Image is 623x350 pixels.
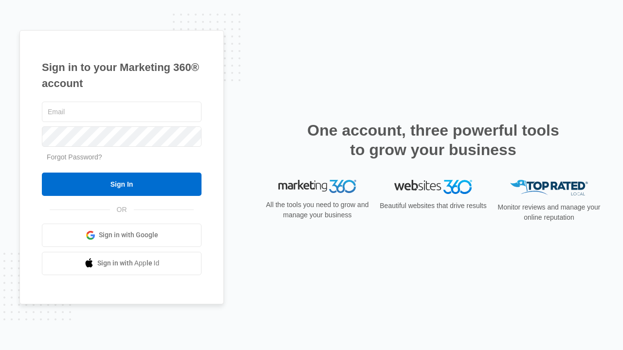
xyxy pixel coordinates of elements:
[99,230,158,240] span: Sign in with Google
[42,173,202,196] input: Sign In
[42,59,202,91] h1: Sign in to your Marketing 360® account
[110,205,134,215] span: OR
[263,200,372,220] p: All the tools you need to grow and manage your business
[278,180,356,193] img: Marketing 360
[42,224,202,247] a: Sign in with Google
[97,258,160,268] span: Sign in with Apple Id
[394,180,472,194] img: Websites 360
[42,252,202,275] a: Sign in with Apple Id
[510,180,588,196] img: Top Rated Local
[379,201,488,211] p: Beautiful websites that drive results
[304,121,562,159] h2: One account, three powerful tools to grow your business
[495,202,604,223] p: Monitor reviews and manage your online reputation
[42,102,202,122] input: Email
[47,153,102,161] a: Forgot Password?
